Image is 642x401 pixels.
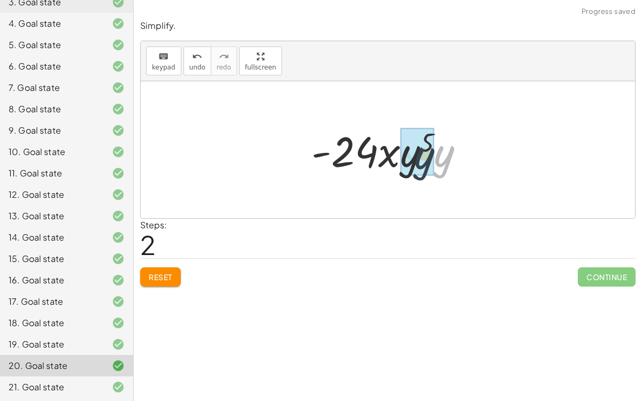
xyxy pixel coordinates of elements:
[9,252,95,265] div: 15. Goal state
[149,272,172,282] span: Reset
[112,38,125,51] i: Task finished and correct.
[9,38,95,51] div: 5. Goal state
[582,6,636,17] span: Progress saved
[9,231,95,244] div: 14. Goal state
[112,317,125,329] i: Task finished and correct.
[140,228,156,261] span: 2
[140,219,167,230] label: Steps:
[9,167,95,180] div: 11. Goal state
[9,295,95,308] div: 17. Goal state
[112,274,125,287] i: Task finished and correct.
[146,47,181,75] button: keyboardkeypad
[9,81,95,94] div: 7. Goal state
[9,338,95,351] div: 19. Goal state
[112,338,125,351] i: Task finished and correct.
[9,274,95,287] div: 16. Goal state
[9,145,95,158] div: 10. Goal state
[112,381,125,394] i: Task finished and correct.
[9,60,95,73] div: 6. Goal state
[158,50,169,63] i: keyboard
[245,64,276,71] span: fullscreen
[9,381,95,394] div: 21. Goal state
[112,60,125,73] i: Task finished and correct.
[9,359,95,372] div: 20. Goal state
[112,124,125,137] i: Task finished and correct.
[152,64,175,71] span: keypad
[112,145,125,158] i: Task finished and correct.
[9,124,95,137] div: 9. Goal state
[9,317,95,329] div: 18. Goal state
[112,81,125,94] i: Task finished and correct.
[112,17,125,30] i: Task finished and correct.
[112,231,125,244] i: Task finished and correct.
[112,295,125,308] i: Task finished and correct.
[9,188,95,201] div: 12. Goal state
[112,252,125,265] i: Task finished and correct.
[112,103,125,115] i: Task finished and correct.
[189,64,205,71] span: undo
[217,64,231,71] span: redo
[9,103,95,115] div: 8. Goal state
[192,50,202,63] i: undo
[140,267,181,287] button: Reset
[112,210,125,222] i: Task finished and correct.
[112,167,125,180] i: Task finished and correct.
[112,359,125,372] i: Task finished and correct.
[184,47,211,75] button: undoundo
[140,20,636,32] p: Simplify.
[9,17,95,30] div: 4. Goal state
[9,210,95,222] div: 13. Goal state
[219,50,229,63] i: redo
[112,188,125,201] i: Task finished and correct.
[239,47,282,75] button: fullscreen
[211,47,237,75] button: redoredo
